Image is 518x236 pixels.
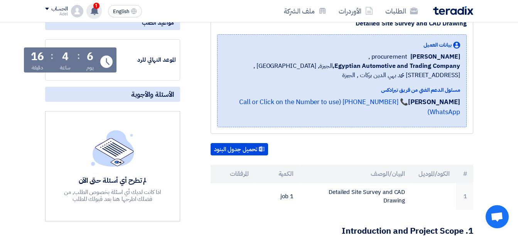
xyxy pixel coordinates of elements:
[368,52,407,61] span: procurement ,
[86,64,94,72] div: يوم
[56,176,169,185] div: لم تطرح أي أسئلة حتى الآن
[332,2,379,20] a: الأوردرات
[456,183,473,210] td: 1
[486,205,509,228] div: Open chat
[239,97,460,117] a: 📞 [PHONE_NUMBER] (Call or Click on the Number to use WhatsApp)
[411,165,456,183] th: الكود/الموديل
[45,12,68,16] div: Adel
[118,56,176,64] div: الموعد النهائي للرد
[379,2,424,20] a: الطلبات
[93,3,100,9] span: 1
[51,6,68,12] div: الحساب
[410,52,460,61] span: [PERSON_NAME]
[131,90,174,99] span: الأسئلة والأجوبة
[60,64,71,72] div: ساعة
[255,165,300,183] th: الكمية
[108,5,142,17] button: English
[113,9,129,14] span: English
[71,5,83,17] img: profile_test.png
[87,51,93,62] div: 6
[211,165,255,183] th: المرفقات
[255,183,300,210] td: 1 job
[224,61,460,80] span: الجيزة, [GEOGRAPHIC_DATA] ,[STREET_ADDRESS] محمد بهي الدين بركات , الجيزة
[211,143,268,155] button: تحميل جدول البنود
[217,19,467,28] div: Detailed Site Survey and CAD Drawing
[31,51,44,62] div: 16
[32,64,44,72] div: دقيقة
[51,49,53,63] div: :
[332,61,460,71] b: Egyptian Automotive and Trading Company,
[433,6,473,15] img: Teradix logo
[91,130,134,166] img: empty_state_list.svg
[56,189,169,202] div: اذا كانت لديك أي اسئلة بخصوص الطلب, من فضلك اطرحها هنا بعد قبولك للطلب
[45,15,180,30] div: مواعيد الطلب
[62,51,69,62] div: 4
[278,2,332,20] a: ملف الشركة
[408,97,460,107] strong: [PERSON_NAME]
[300,183,411,210] td: Detailed Site Survey and CAD Drawing
[456,165,473,183] th: #
[77,49,80,63] div: :
[224,86,460,94] div: مسئول الدعم الفني من فريق تيرادكس
[424,41,452,49] span: بيانات العميل
[300,165,411,183] th: البيان/الوصف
